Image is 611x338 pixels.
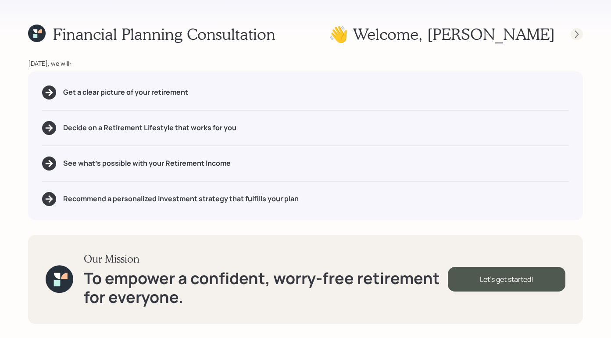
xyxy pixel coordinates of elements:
[63,195,299,203] h5: Recommend a personalized investment strategy that fulfills your plan
[63,124,236,132] h5: Decide on a Retirement Lifestyle that works for you
[28,59,583,68] div: [DATE], we will:
[53,25,275,43] h1: Financial Planning Consultation
[448,267,565,292] div: Let's get started!
[84,253,448,265] h3: Our Mission
[329,25,555,43] h1: 👋 Welcome , [PERSON_NAME]
[84,269,448,306] h1: To empower a confident, worry-free retirement for everyone.
[63,159,231,167] h5: See what's possible with your Retirement Income
[63,88,188,96] h5: Get a clear picture of your retirement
